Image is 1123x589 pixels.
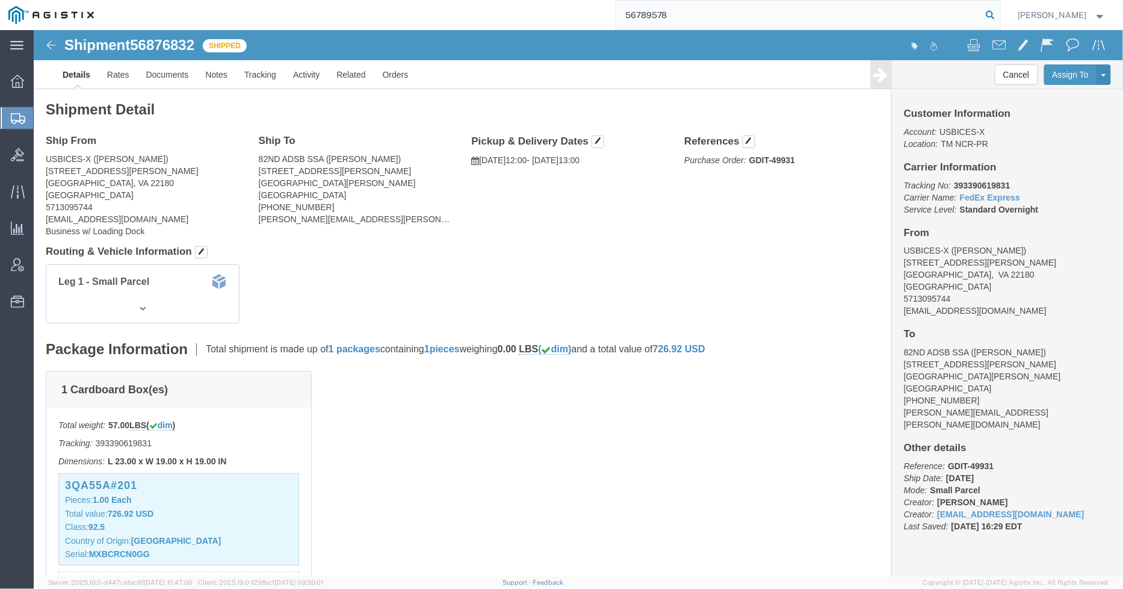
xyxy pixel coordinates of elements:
span: Server: 2025.19.0-d447cefac8f [48,579,193,586]
span: Client: 2025.19.0-129fbcf [198,579,323,586]
img: logo [8,6,94,24]
a: Support [503,579,533,586]
span: Andrew Wacyra [1018,8,1087,22]
span: [DATE] 09:39:01 [274,579,323,586]
a: Feedback [533,579,563,586]
span: Copyright © [DATE]-[DATE] Agistix Inc., All Rights Reserved [923,578,1109,588]
span: [DATE] 10:47:06 [144,579,193,586]
iframe: FS Legacy Container [34,30,1123,576]
button: [PERSON_NAME] [1018,8,1107,22]
input: Search for shipment number, reference number [616,1,982,30]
